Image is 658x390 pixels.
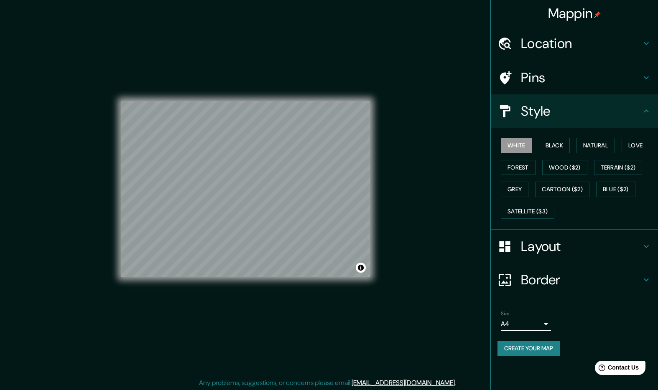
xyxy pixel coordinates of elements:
[501,204,554,219] button: Satellite ($3)
[491,263,658,296] div: Border
[497,341,560,356] button: Create your map
[501,310,510,317] label: Size
[594,11,601,18] img: pin-icon.png
[457,378,459,388] div: .
[491,94,658,128] div: Style
[199,378,456,388] p: Any problems, suggestions, or concerns please email .
[521,238,641,255] h4: Layout
[622,138,649,153] button: Love
[121,101,370,277] canvas: Map
[521,69,641,86] h4: Pins
[501,160,536,175] button: Forest
[539,138,570,153] button: Black
[501,182,528,197] button: Grey
[491,61,658,94] div: Pins
[521,271,641,288] h4: Border
[521,35,641,52] h4: Location
[596,182,635,197] button: Blue ($2)
[356,263,366,273] button: Toggle attribution
[535,182,589,197] button: Cartoon ($2)
[501,317,551,331] div: A4
[501,138,532,153] button: White
[584,357,649,381] iframe: Help widget launcher
[576,138,615,153] button: Natural
[491,27,658,60] div: Location
[594,160,643,175] button: Terrain ($2)
[491,230,658,263] div: Layout
[352,378,455,387] a: [EMAIL_ADDRESS][DOMAIN_NAME]
[542,160,587,175] button: Wood ($2)
[456,378,457,388] div: .
[521,103,641,119] h4: Style
[548,5,601,22] h4: Mappin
